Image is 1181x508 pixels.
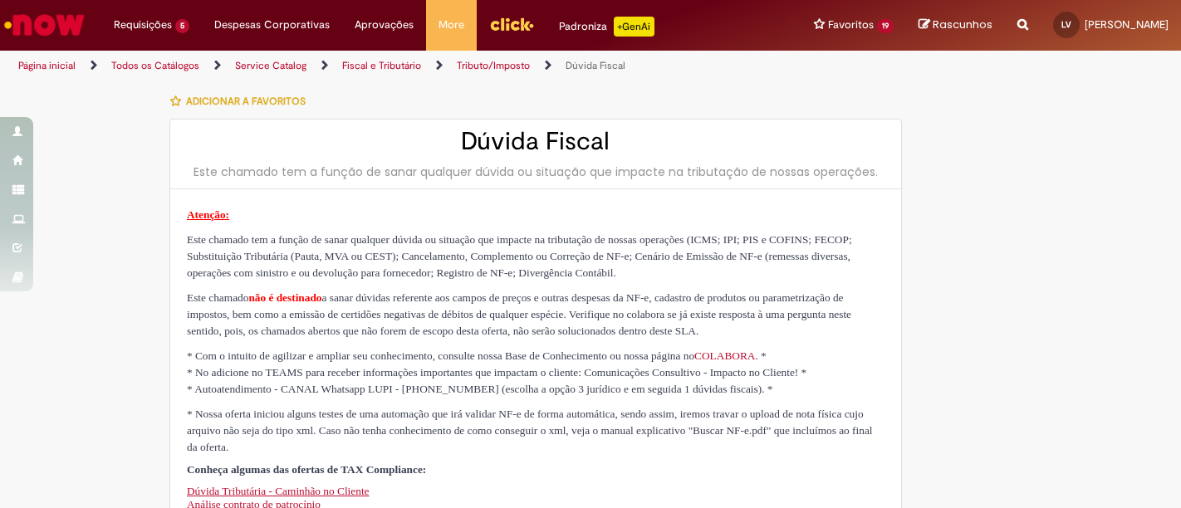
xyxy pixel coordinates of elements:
[187,128,885,155] h2: Dúvida Fiscal
[12,51,775,81] ul: Trilhas de página
[214,17,330,33] span: Despesas Corporativas
[187,366,806,379] span: * No adicione no TEAMS para receber informações importantes que impactam o cliente: Comunicações ...
[828,17,874,33] span: Favoritos
[187,463,426,476] span: Conheça algumas das ofertas de TAX Compliance:
[1085,17,1169,32] span: [PERSON_NAME]
[919,17,992,33] a: Rascunhos
[114,17,172,33] span: Requisições
[439,17,464,33] span: More
[187,233,852,279] span: Este chamado tem a função de sanar qualquer dúvida ou situação que impacte na tributação de nossa...
[187,208,229,221] span: Atenção:
[187,408,873,453] span: * Nossa oferta iniciou alguns testes de uma automação que irá validar NF-e de forma automática, s...
[187,349,767,362] span: * Com o intuito de agilizar e ampliar seu conhecimento, consulte nossa Base de Conhecimento ou no...
[175,19,189,33] span: 5
[457,59,530,72] a: Tributo/Imposto
[187,164,885,180] div: Este chamado tem a função de sanar qualquer dúvida ou situação que impacte na tributação de nossa...
[566,59,625,72] a: Dúvida Fiscal
[186,95,306,108] span: Adicionar a Favoritos
[187,485,370,497] a: Dúvida Tributária - Caminhão no Cliente
[489,12,534,37] img: click_logo_yellow_360x200.png
[111,59,199,72] a: Todos os Catálogos
[559,17,654,37] div: Padroniza
[355,17,414,33] span: Aprovações
[342,59,421,72] a: Fiscal e Tributário
[877,19,894,33] span: 19
[614,17,654,37] p: +GenAi
[169,84,315,119] button: Adicionar a Favoritos
[933,17,992,32] span: Rascunhos
[187,291,851,337] span: Este chamado a sanar dúvidas referente aos campos de preços e outras despesas da NF-e, cadastro d...
[235,59,306,72] a: Service Catalog
[694,349,755,362] a: COLABORA
[248,291,321,304] span: não é destinado
[1061,19,1071,30] span: LV
[2,8,87,42] img: ServiceNow
[187,383,773,395] span: * Autoatendimento - CANAL Whatsapp LUPI - [PHONE_NUMBER] (escolha a opção 3 jurídico e em seguida...
[18,59,76,72] a: Página inicial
